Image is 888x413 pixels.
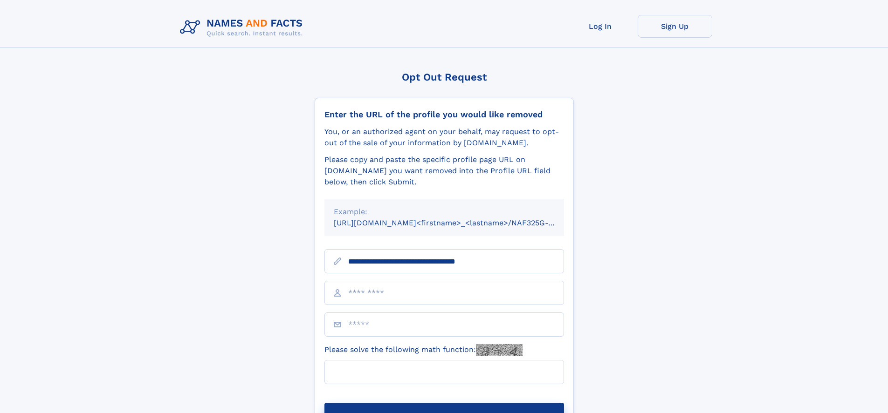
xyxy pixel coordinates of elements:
div: Opt Out Request [315,71,574,83]
a: Log In [563,15,638,38]
div: Example: [334,206,555,217]
a: Sign Up [638,15,712,38]
small: [URL][DOMAIN_NAME]<firstname>_<lastname>/NAF325G-xxxxxxxx [334,218,582,227]
div: Please copy and paste the specific profile page URL on [DOMAIN_NAME] you want removed into the Pr... [324,154,564,188]
div: You, or an authorized agent on your behalf, may request to opt-out of the sale of your informatio... [324,126,564,149]
label: Please solve the following math function: [324,344,523,356]
div: Enter the URL of the profile you would like removed [324,109,564,120]
img: Logo Names and Facts [176,15,310,40]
